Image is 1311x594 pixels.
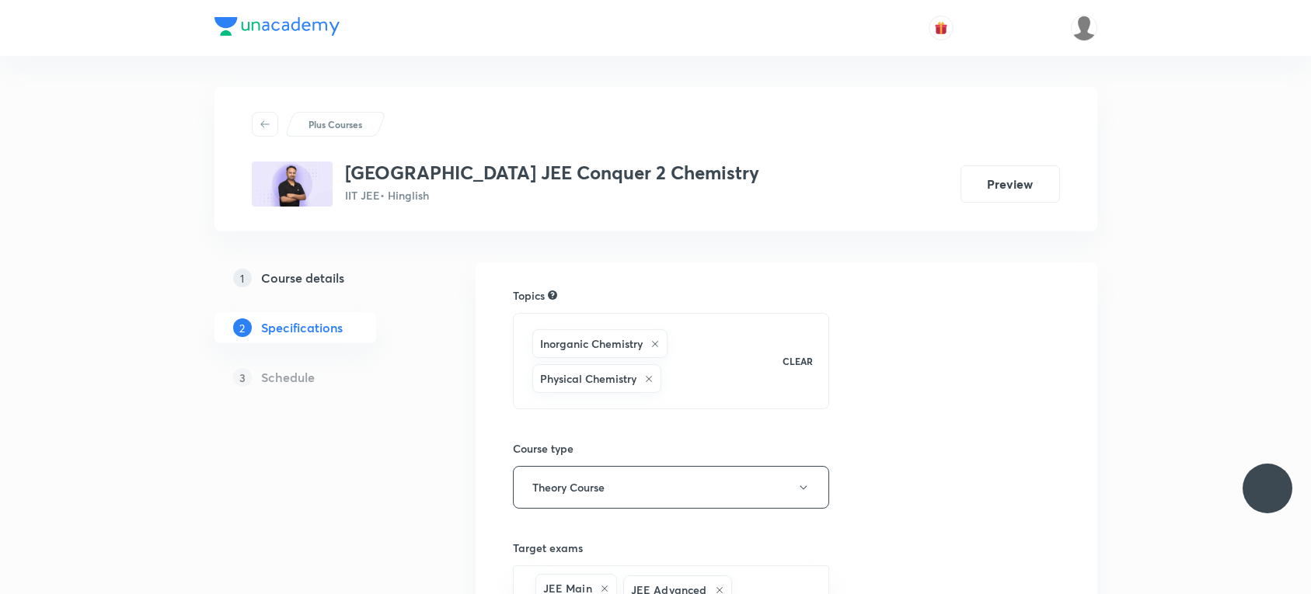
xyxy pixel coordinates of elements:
h6: Physical Chemistry [540,370,636,387]
button: Theory Course [513,466,830,509]
h3: [GEOGRAPHIC_DATA] JEE Conquer 2 Chemistry [345,162,759,184]
h6: Inorganic Chemistry [540,335,643,352]
p: 2 [233,318,252,337]
button: avatar [929,16,954,40]
p: 1 [233,269,252,287]
img: avatar [934,21,948,35]
h5: Specifications [261,318,343,337]
p: IIT JEE • Hinglish [345,187,759,203]
img: ttu [1258,479,1277,498]
h5: Course details [261,269,344,287]
p: CLEAR [783,354,813,368]
a: Company Logo [214,17,340,40]
button: Preview [961,165,1060,203]
h5: Schedule [261,368,315,387]
button: Open [820,589,823,592]
div: Search for topics [548,288,557,302]
h6: Topics [513,287,545,304]
p: 3 [233,368,252,387]
h6: Target exams [513,540,830,556]
img: snigdha [1071,15,1097,41]
img: 73E9752A-E8D4-435C-AE22-FEAAE7FEAB34_plus.png [252,162,333,207]
h6: Course type [513,440,830,457]
a: 1Course details [214,262,426,294]
p: Plus Courses [309,117,362,131]
img: Company Logo [214,17,340,36]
